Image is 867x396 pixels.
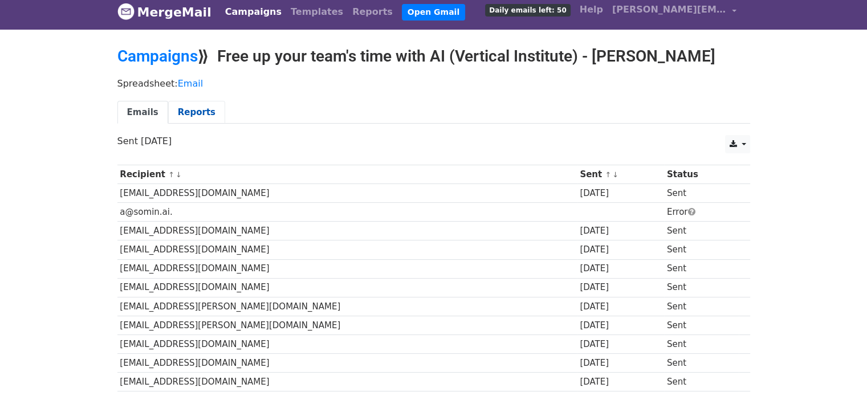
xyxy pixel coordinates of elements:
div: [DATE] [580,281,661,294]
div: [DATE] [580,224,661,238]
a: ↑ [605,170,611,179]
div: [DATE] [580,375,661,389]
th: Sent [577,165,664,184]
p: Sent [DATE] [117,135,750,147]
a: ↓ [612,170,618,179]
td: Sent [664,240,739,259]
div: [DATE] [580,300,661,313]
a: Email [178,78,203,89]
td: Sent [664,334,739,353]
a: Reports [348,1,397,23]
td: Sent [664,222,739,240]
a: Templates [286,1,348,23]
td: [EMAIL_ADDRESS][DOMAIN_NAME] [117,278,577,297]
td: Sent [664,259,739,278]
a: Reports [168,101,225,124]
div: [DATE] [580,262,661,275]
td: [EMAIL_ADDRESS][PERSON_NAME][DOMAIN_NAME] [117,297,577,316]
td: Sent [664,373,739,391]
td: Sent [664,184,739,203]
td: [EMAIL_ADDRESS][DOMAIN_NAME] [117,259,577,278]
td: [EMAIL_ADDRESS][DOMAIN_NAME] [117,240,577,259]
span: Daily emails left: 50 [485,4,570,17]
a: Emails [117,101,168,124]
th: Status [664,165,739,184]
td: Error [664,203,739,222]
a: ↑ [168,170,174,179]
td: [EMAIL_ADDRESS][DOMAIN_NAME] [117,373,577,391]
div: [DATE] [580,357,661,370]
td: Sent [664,354,739,373]
a: Open Gmail [402,4,465,21]
h2: ⟫ Free up your team's time with AI (Vertical Institute) - [PERSON_NAME] [117,47,750,66]
td: [EMAIL_ADDRESS][DOMAIN_NAME] [117,334,577,353]
th: Recipient [117,165,577,184]
td: a@somin.ai. [117,203,577,222]
td: [EMAIL_ADDRESS][PERSON_NAME][DOMAIN_NAME] [117,316,577,334]
td: Sent [664,316,739,334]
div: [DATE] [580,319,661,332]
a: Campaigns [117,47,198,66]
div: [DATE] [580,338,661,351]
iframe: Chat Widget [810,341,867,396]
p: Spreadsheet: [117,77,750,89]
td: [EMAIL_ADDRESS][DOMAIN_NAME] [117,354,577,373]
td: [EMAIL_ADDRESS][DOMAIN_NAME] [117,222,577,240]
td: Sent [664,278,739,297]
div: [DATE] [580,243,661,256]
div: [DATE] [580,187,661,200]
a: ↓ [176,170,182,179]
a: Campaigns [221,1,286,23]
td: [EMAIL_ADDRESS][DOMAIN_NAME] [117,184,577,203]
img: MergeMail logo [117,3,135,20]
td: Sent [664,297,739,316]
span: [PERSON_NAME][EMAIL_ADDRESS][DOMAIN_NAME] [612,3,726,17]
